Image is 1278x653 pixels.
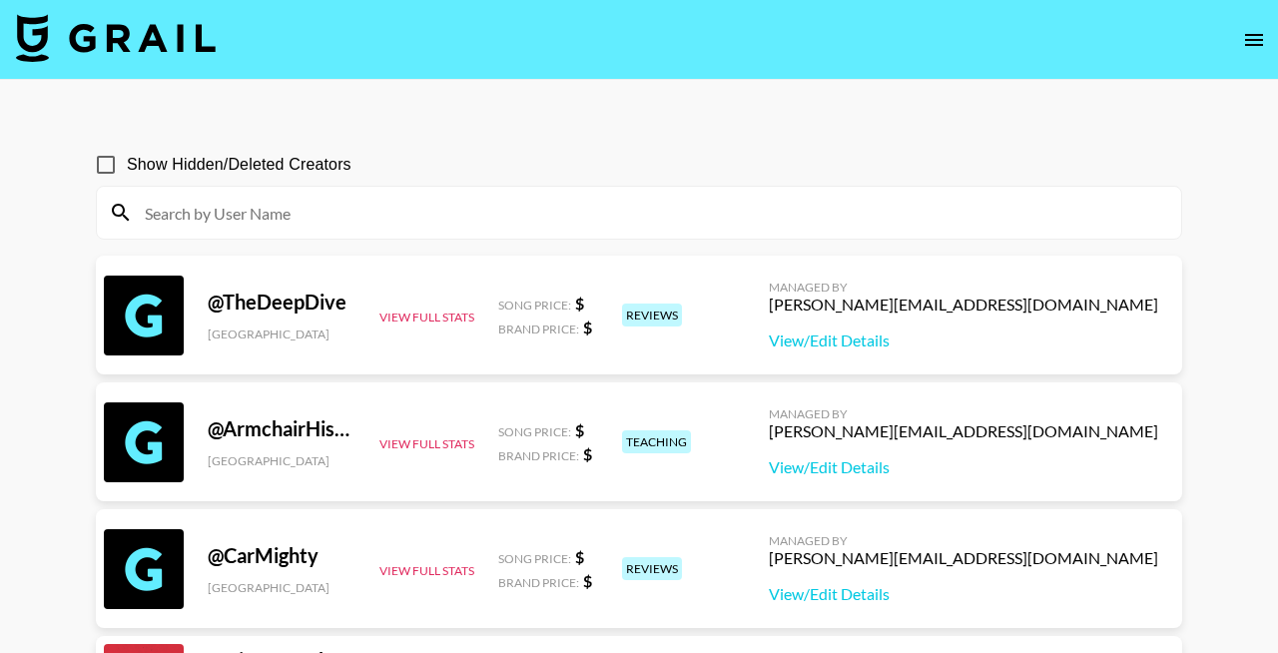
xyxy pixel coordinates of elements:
input: Search by User Name [133,197,1169,229]
strong: $ [575,294,584,313]
button: View Full Stats [379,563,474,578]
strong: $ [575,547,584,566]
strong: $ [583,444,592,463]
strong: $ [583,571,592,590]
span: Song Price: [498,551,571,566]
div: @ ArmchairHistorian [208,416,355,441]
div: Managed By [769,533,1158,548]
div: @ CarMighty [208,543,355,568]
div: teaching [622,430,691,453]
img: Grail Talent [16,14,216,62]
div: @ TheDeepDive [208,290,355,315]
a: View/Edit Details [769,584,1158,604]
div: [GEOGRAPHIC_DATA] [208,326,355,341]
div: [GEOGRAPHIC_DATA] [208,453,355,468]
span: Song Price: [498,424,571,439]
div: [PERSON_NAME][EMAIL_ADDRESS][DOMAIN_NAME] [769,548,1158,568]
a: View/Edit Details [769,457,1158,477]
div: [PERSON_NAME][EMAIL_ADDRESS][DOMAIN_NAME] [769,421,1158,441]
div: [PERSON_NAME][EMAIL_ADDRESS][DOMAIN_NAME] [769,295,1158,315]
span: Song Price: [498,298,571,313]
span: Brand Price: [498,575,579,590]
a: View/Edit Details [769,330,1158,350]
div: reviews [622,304,682,326]
span: Brand Price: [498,322,579,336]
span: Brand Price: [498,448,579,463]
button: open drawer [1234,20,1274,60]
div: Managed By [769,280,1158,295]
button: View Full Stats [379,436,474,451]
div: Managed By [769,406,1158,421]
button: View Full Stats [379,310,474,325]
div: reviews [622,557,682,580]
div: [GEOGRAPHIC_DATA] [208,580,355,595]
span: Show Hidden/Deleted Creators [127,153,351,177]
strong: $ [575,420,584,439]
strong: $ [583,318,592,336]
